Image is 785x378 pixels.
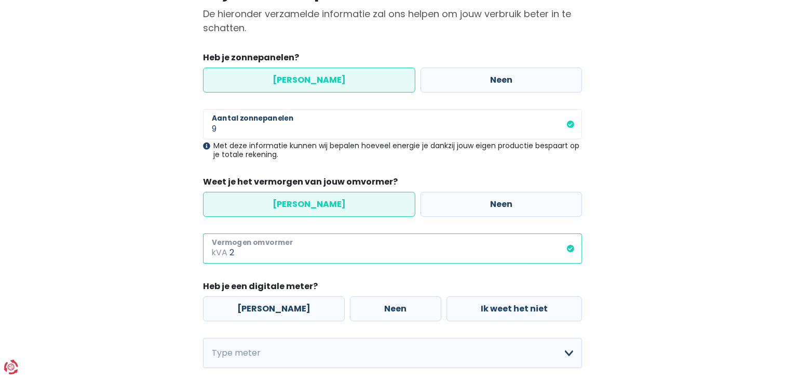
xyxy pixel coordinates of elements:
[446,296,582,321] label: Ik weet het niet
[203,7,582,35] p: De hieronder verzamelde informatie zal ons helpen om jouw verbruik beter in te schatten.
[421,68,582,93] label: Neen
[203,296,345,321] label: [PERSON_NAME]
[203,141,582,159] div: Met deze informatie kunnen wij bepalen hoeveel energie je dankzij jouw eigen productie bespaart o...
[421,192,582,217] label: Neen
[203,192,415,217] label: [PERSON_NAME]
[350,296,441,321] label: Neen
[203,176,582,192] legend: Weet je het vermorgen van jouw omvormer?
[203,51,582,68] legend: Heb je zonnepanelen?
[203,68,415,93] label: [PERSON_NAME]
[203,233,229,264] span: kVA
[203,280,582,296] legend: Heb je een digitale meter?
